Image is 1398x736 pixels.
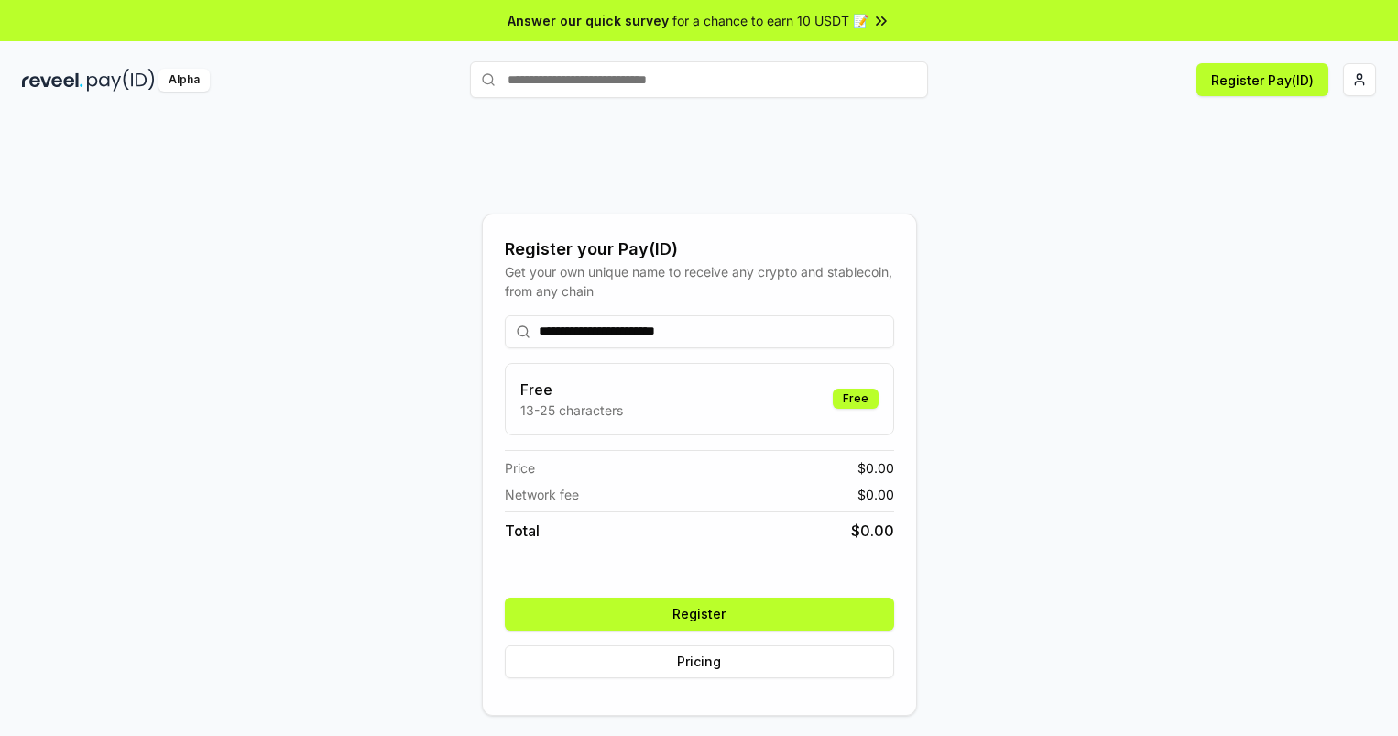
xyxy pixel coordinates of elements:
[505,520,540,542] span: Total
[1196,63,1328,96] button: Register Pay(ID)
[505,262,894,301] div: Get your own unique name to receive any crypto and stablecoin, from any chain
[508,11,669,30] span: Answer our quick survey
[505,598,894,631] button: Register
[851,520,894,542] span: $ 0.00
[505,458,535,478] span: Price
[505,485,579,504] span: Network fee
[520,401,623,420] p: 13-25 characters
[672,11,868,30] span: for a chance to earn 10 USDT 📝
[833,389,879,409] div: Free
[857,458,894,478] span: $ 0.00
[520,379,623,401] h3: Free
[857,485,894,504] span: $ 0.00
[158,69,210,92] div: Alpha
[505,645,894,678] button: Pricing
[87,69,155,92] img: pay_id
[22,69,83,92] img: reveel_dark
[505,236,894,262] div: Register your Pay(ID)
